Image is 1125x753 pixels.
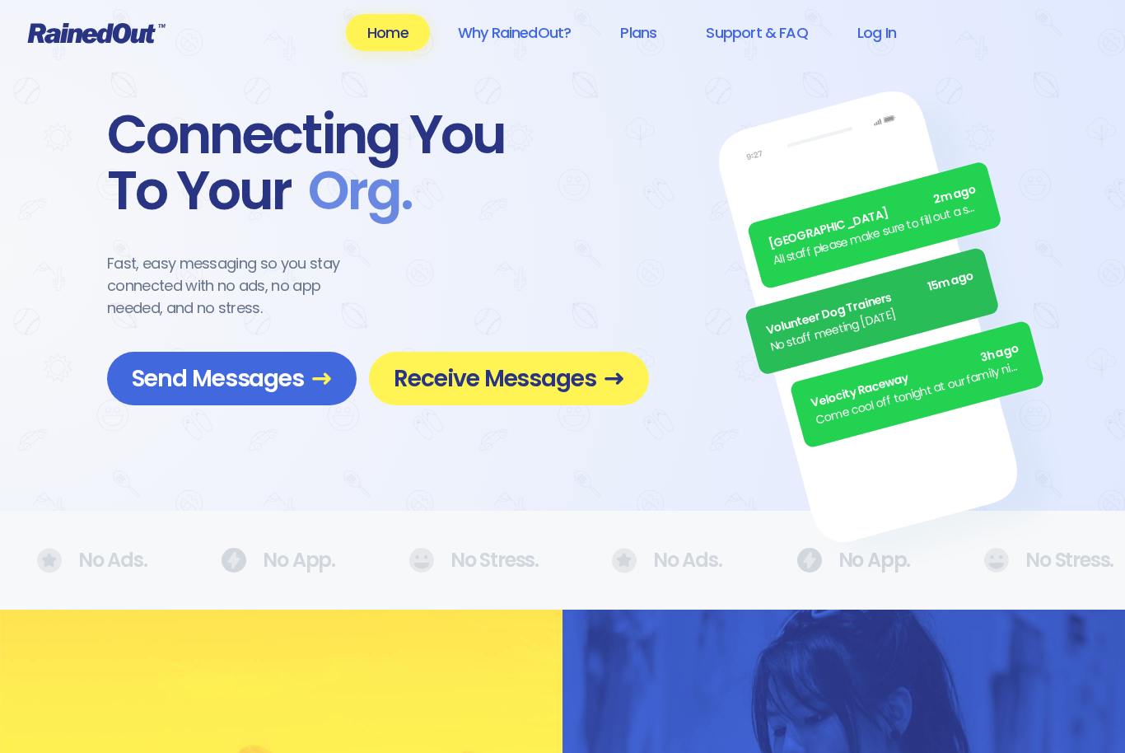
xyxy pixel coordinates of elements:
[767,181,978,254] div: [GEOGRAPHIC_DATA]
[221,548,310,573] div: No App.
[983,548,1009,573] img: No Ads.
[107,352,357,405] a: Send Messages
[836,14,917,51] a: Log In
[772,198,983,270] div: All staff please make sure to fill out a separate timesheet for the all staff meetings.
[815,357,1026,429] div: Come cool off tonight at our family night BBQ/cruise. All you can eat food and drinks included! O...
[684,14,829,51] a: Support & FAQ
[408,548,513,573] div: No Stress.
[107,252,371,319] div: Fast, easy messaging so you stay connected with no ads, no app needed, and no stress.
[764,267,976,339] div: Volunteer Dog Trainers
[796,548,885,573] div: No App.
[436,14,593,51] a: Why RainedOut?
[769,283,981,356] div: No staff meeting [DATE]
[292,163,412,219] span: Org .
[369,352,649,405] a: Receive Messages
[612,548,698,573] div: No Ads.
[37,548,123,573] div: No Ads.
[979,340,1021,367] span: 3h ago
[346,14,430,51] a: Home
[221,548,246,573] img: No Ads.
[810,340,1021,413] div: Velocity Raceway
[927,267,976,296] span: 15m ago
[612,548,637,573] img: No Ads.
[983,548,1088,573] div: No Stress.
[408,548,434,573] img: No Ads.
[599,14,678,51] a: Plans
[37,548,62,573] img: No Ads.
[132,364,332,393] span: Send Messages
[932,181,978,209] span: 2m ago
[796,548,822,573] img: No Ads.
[394,364,624,393] span: Receive Messages
[107,107,649,219] div: Connecting You To Your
